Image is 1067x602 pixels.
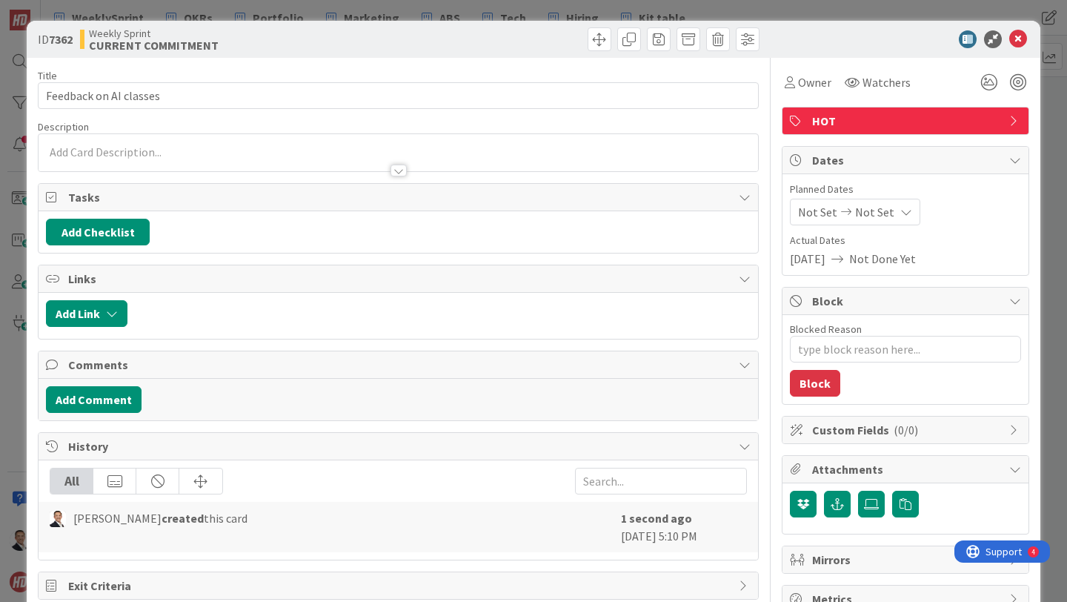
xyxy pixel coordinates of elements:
[812,551,1002,569] span: Mirrors
[38,120,89,133] span: Description
[68,356,731,374] span: Comments
[38,30,73,48] span: ID
[38,69,57,82] label: Title
[790,370,840,397] button: Block
[89,27,219,39] span: Weekly Sprint
[894,423,918,437] span: ( 0/0 )
[575,468,747,494] input: Search...
[50,511,66,527] img: SL
[68,188,731,206] span: Tasks
[77,6,81,18] div: 4
[162,511,204,526] b: created
[73,509,247,527] span: [PERSON_NAME] this card
[46,386,142,413] button: Add Comment
[790,250,825,268] span: [DATE]
[812,460,1002,478] span: Attachments
[790,182,1021,197] span: Planned Dates
[46,300,127,327] button: Add Link
[798,203,837,221] span: Not Set
[855,203,894,221] span: Not Set
[68,437,731,455] span: History
[790,233,1021,248] span: Actual Dates
[68,270,731,288] span: Links
[49,32,73,47] b: 7362
[862,73,911,91] span: Watchers
[849,250,916,268] span: Not Done Yet
[790,322,862,336] label: Blocked Reason
[50,469,93,494] div: All
[798,73,831,91] span: Owner
[89,39,219,51] b: CURRENT COMMITMENT
[812,421,1002,439] span: Custom Fields
[38,82,759,109] input: type card name here...
[812,151,1002,169] span: Dates
[621,511,692,526] b: 1 second ago
[31,2,67,20] span: Support
[621,509,747,545] div: [DATE] 5:10 PM
[68,577,731,595] span: Exit Criteria
[812,292,1002,310] span: Block
[812,112,1002,130] span: HOT
[46,219,150,245] button: Add Checklist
